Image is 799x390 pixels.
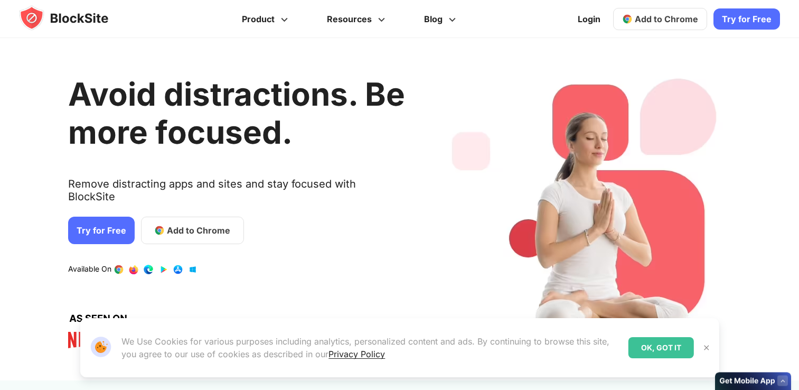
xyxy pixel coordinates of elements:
button: Close [700,341,713,355]
img: blocksite-icon.5d769676.svg [19,5,129,31]
a: Add to Chrome [613,8,707,30]
span: Add to Chrome [635,14,698,24]
a: Add to Chrome [141,217,244,244]
a: Try for Free [68,217,135,244]
a: Try for Free [713,8,780,30]
p: We Use Cookies for various purposes including analytics, personalized content and ads. By continu... [121,335,619,360]
img: chrome-icon.svg [622,14,633,24]
img: Close [702,343,711,352]
div: OK, GOT IT [628,337,694,358]
span: Add to Chrome [167,224,230,237]
text: Remove distracting apps and sites and stay focused with BlockSite [68,178,405,211]
a: Privacy Policy [328,349,385,359]
a: Login [571,6,607,32]
h1: Avoid distractions. Be more focused. [68,75,405,151]
text: Available On [68,264,111,275]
